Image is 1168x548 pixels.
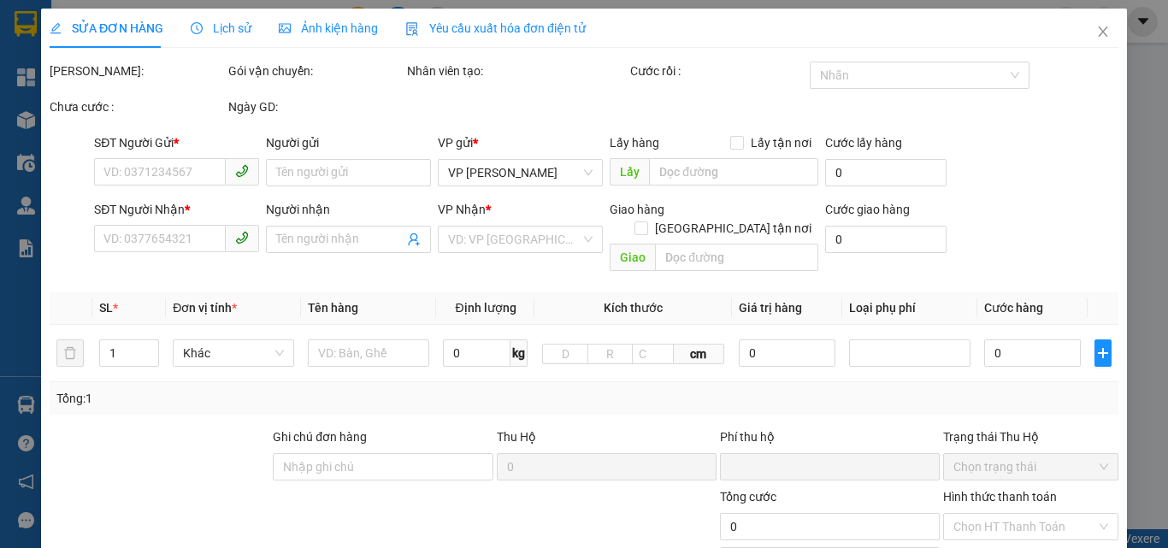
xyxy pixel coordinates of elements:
span: close [1096,25,1110,38]
span: Kích thước [604,301,663,315]
div: [PERSON_NAME]: [50,62,225,80]
span: Đơn vị tính [173,301,237,315]
button: Close [1079,9,1127,56]
input: Dọc đường [655,244,817,271]
span: Tổng cước [720,490,776,504]
button: plus [1094,339,1112,367]
span: SỬA ĐƠN HÀNG [50,21,163,35]
div: Gói vận chuyển: [228,62,404,80]
label: Ghi chú đơn hàng [273,430,367,444]
div: Tổng: 1 [56,389,452,408]
span: VP Nhận [438,203,486,216]
div: SĐT Người Nhận [94,200,259,219]
div: Trạng thái Thu Hộ [943,427,1118,446]
div: Ngày GD: [228,97,404,116]
input: Ghi chú đơn hàng [273,453,493,480]
span: user-add [407,233,421,246]
span: phone [235,164,249,178]
div: Cước rồi : [630,62,805,80]
div: SĐT Người Gửi [94,133,259,152]
span: Lấy tận nơi [743,133,817,152]
span: Giao [610,244,655,271]
span: Tên hàng [308,301,358,315]
span: Khác [183,340,284,366]
th: Loại phụ phí [842,292,977,325]
span: Yêu cầu xuất hóa đơn điện tử [405,21,586,35]
img: icon [405,22,419,36]
span: Cước hàng [984,301,1043,315]
span: Chọn trạng thái [953,454,1108,480]
span: VP QUANG TRUNG [448,160,593,186]
span: phone [235,231,249,245]
label: Hình thức thanh toán [943,490,1057,504]
div: Phí thu hộ [720,427,940,453]
input: Cước lấy hàng [824,159,947,186]
input: Cước giao hàng [824,226,947,253]
input: VD: Bàn, Ghế [308,339,429,367]
div: Người nhận [266,200,431,219]
span: picture [279,22,291,34]
input: C [632,344,673,364]
input: Dọc đường [649,158,817,186]
input: R [587,344,634,364]
span: Định lượng [455,301,516,315]
span: clock-circle [191,22,203,34]
span: [GEOGRAPHIC_DATA] tận nơi [647,219,817,238]
input: D [542,344,588,364]
span: SL [99,301,113,315]
div: VP gửi [438,133,603,152]
label: Cước lấy hàng [824,136,901,150]
span: edit [50,22,62,34]
span: Lịch sử [191,21,251,35]
span: Ảnh kiện hàng [279,21,378,35]
div: Chưa cước : [50,97,225,116]
span: Lấy hàng [610,136,659,150]
label: Cước giao hàng [824,203,909,216]
button: delete [56,339,84,367]
span: plus [1095,346,1111,360]
span: Lấy [610,158,649,186]
div: Nhân viên tạo: [407,62,627,80]
div: Người gửi [266,133,431,152]
span: cm [673,344,723,364]
span: kg [510,339,528,367]
span: Giao hàng [610,203,664,216]
span: Giá trị hàng [738,301,801,315]
span: Thu Hộ [496,430,535,444]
